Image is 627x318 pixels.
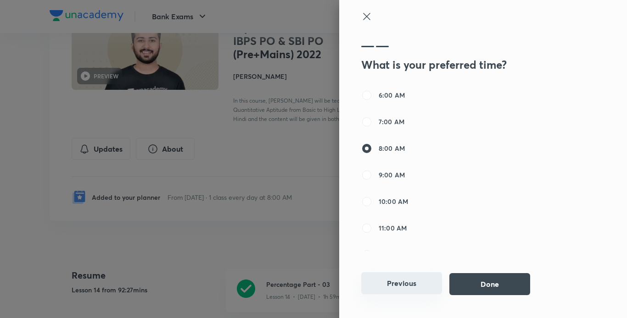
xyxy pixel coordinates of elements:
[379,170,405,180] span: 9:00 AM
[449,273,530,295] button: Done
[379,250,407,259] span: 12:00 PM
[379,223,407,233] span: 11:00 AM
[361,272,442,294] button: Previous
[379,90,405,100] span: 6:00 AM
[379,143,405,153] span: 8:00 AM
[379,117,404,126] span: 7:00 AM
[361,58,552,71] h3: What is your preferred time?
[379,197,408,206] span: 10:00 AM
